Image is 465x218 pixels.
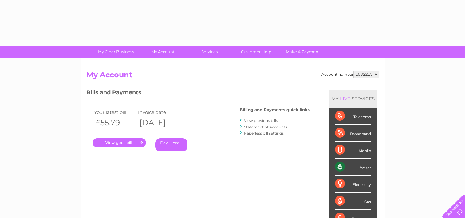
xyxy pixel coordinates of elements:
[335,176,371,192] div: Electricity
[244,125,287,129] a: Statement of Accounts
[321,71,379,78] div: Account number
[137,46,188,58] a: My Account
[335,193,371,210] div: Gas
[231,46,282,58] a: Customer Help
[136,116,181,129] th: [DATE]
[278,46,328,58] a: Make A Payment
[240,107,310,112] h4: Billing and Payments quick links
[339,96,352,102] div: LIVE
[335,142,371,159] div: Mobile
[335,125,371,142] div: Broadband
[244,131,284,135] a: Paperless bill settings
[244,118,278,123] a: View previous bills
[155,138,187,151] a: Pay Here
[335,159,371,176] div: Water
[91,46,141,58] a: My Clear Business
[93,138,146,147] a: .
[329,90,377,107] div: MY SERVICES
[335,108,371,125] div: Telecoms
[136,108,181,116] td: Invoice date
[93,108,137,116] td: Your latest bill
[93,116,137,129] th: £55.79
[184,46,235,58] a: Services
[86,71,379,82] h2: My Account
[86,88,310,99] h3: Bills and Payments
